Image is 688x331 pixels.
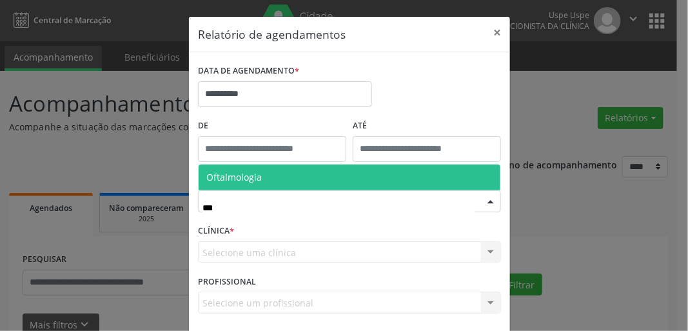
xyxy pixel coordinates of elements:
label: CLÍNICA [198,221,234,241]
button: Close [484,17,510,48]
label: DATA DE AGENDAMENTO [198,61,299,81]
h5: Relatório de agendamentos [198,26,346,43]
label: De [198,116,346,136]
span: Oftalmologia [206,171,262,183]
label: ATÉ [353,116,501,136]
label: PROFISSIONAL [198,272,256,292]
